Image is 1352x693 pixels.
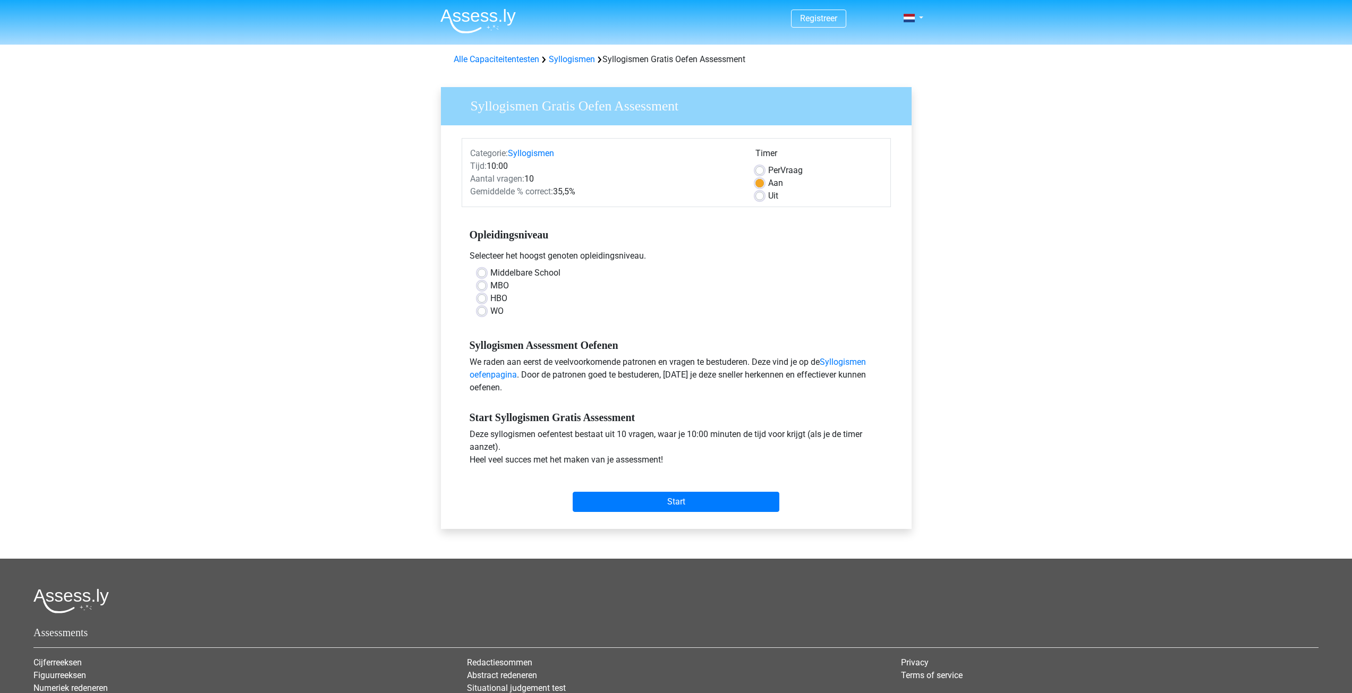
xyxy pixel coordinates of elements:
input: Start [573,492,779,512]
a: Situational judgement test [467,683,566,693]
div: Syllogismen Gratis Oefen Assessment [449,53,903,66]
label: Aan [768,177,783,190]
div: 10 [462,173,747,185]
div: Timer [755,147,882,164]
h5: Start Syllogismen Gratis Assessment [470,411,883,424]
span: Tijd: [470,161,487,171]
img: Assessly logo [33,588,109,613]
a: Abstract redeneren [467,670,537,680]
a: Alle Capaciteitentesten [454,54,539,64]
span: Per [768,165,780,175]
div: 35,5% [462,185,747,198]
h3: Syllogismen Gratis Oefen Assessment [458,94,904,115]
div: Deze syllogismen oefentest bestaat uit 10 vragen, waar je 10:00 minuten de tijd voor krijgt (als ... [462,428,891,470]
a: Cijferreeksen [33,657,82,668]
label: MBO [490,279,509,292]
div: We raden aan eerst de veelvoorkomende patronen en vragen te bestuderen. Deze vind je op de . Door... [462,356,891,398]
label: WO [490,305,504,318]
a: Syllogismen [508,148,554,158]
a: Registreer [800,13,837,23]
img: Assessly [440,8,516,33]
a: Privacy [901,657,929,668]
label: Uit [768,190,778,202]
a: Figuurreeksen [33,670,86,680]
div: 10:00 [462,160,747,173]
span: Categorie: [470,148,508,158]
label: Middelbare School [490,267,560,279]
h5: Syllogismen Assessment Oefenen [470,339,883,352]
h5: Opleidingsniveau [470,224,883,245]
a: Numeriek redeneren [33,683,108,693]
h5: Assessments [33,626,1319,639]
a: Syllogismen [549,54,595,64]
span: Gemiddelde % correct: [470,186,553,196]
span: Aantal vragen: [470,174,524,184]
label: HBO [490,292,507,305]
a: Terms of service [901,670,963,680]
div: Selecteer het hoogst genoten opleidingsniveau. [462,250,891,267]
label: Vraag [768,164,803,177]
a: Redactiesommen [467,657,532,668]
